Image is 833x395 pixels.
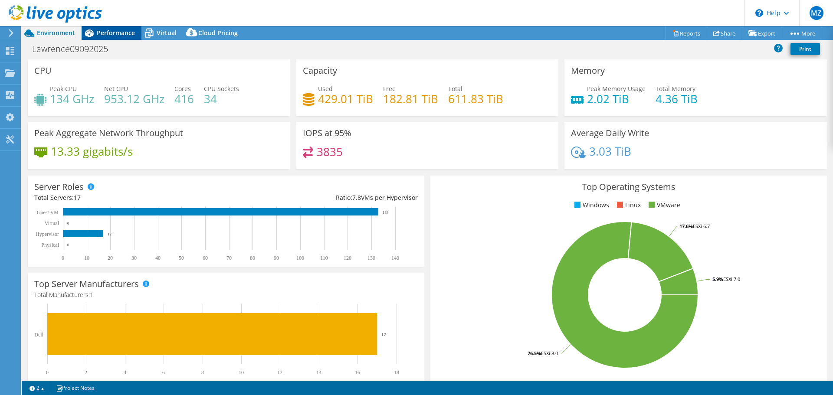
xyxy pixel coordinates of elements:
[383,85,396,93] span: Free
[104,94,164,104] h4: 953.12 GHz
[37,29,75,37] span: Environment
[108,232,112,236] text: 17
[656,94,698,104] h4: 4.36 TiB
[666,26,707,40] a: Reports
[174,85,191,93] span: Cores
[352,193,361,202] span: 7.8
[28,44,121,54] h1: Lawrence09092025
[646,200,680,210] li: VMware
[790,43,820,55] a: Print
[571,128,649,138] h3: Average Daily Write
[391,255,399,261] text: 140
[84,255,89,261] text: 10
[693,223,710,229] tspan: ESXi 6.7
[203,255,208,261] text: 60
[46,369,49,375] text: 0
[124,369,126,375] text: 4
[344,255,351,261] text: 120
[355,369,360,375] text: 16
[274,255,279,261] text: 90
[383,94,438,104] h4: 182.81 TiB
[226,193,418,202] div: Ratio: VMs per Hypervisor
[541,350,558,356] tspan: ESXi 8.0
[394,369,399,375] text: 18
[810,6,823,20] span: MZ
[367,255,375,261] text: 130
[50,382,101,393] a: Project Notes
[162,369,165,375] text: 6
[320,255,328,261] text: 110
[226,255,232,261] text: 70
[50,85,77,93] span: Peak CPU
[97,29,135,37] span: Performance
[303,128,351,138] h3: IOPS at 95%
[45,220,59,226] text: Virtual
[656,85,695,93] span: Total Memory
[528,350,541,356] tspan: 76.5%
[587,94,646,104] h4: 2.02 TiB
[615,200,641,210] li: Linux
[157,29,177,37] span: Virtual
[572,200,609,210] li: Windows
[303,66,337,75] h3: Capacity
[250,255,255,261] text: 80
[437,182,820,192] h3: Top Operating Systems
[679,223,693,229] tspan: 17.6%
[317,147,343,157] h4: 3835
[742,26,782,40] a: Export
[36,231,59,237] text: Hypervisor
[381,332,387,337] text: 17
[23,382,50,393] a: 2
[34,193,226,202] div: Total Servers:
[179,255,184,261] text: 50
[50,94,94,104] h4: 134 GHz
[34,279,139,289] h3: Top Server Manufacturers
[62,255,64,261] text: 0
[318,85,333,93] span: Used
[131,255,137,261] text: 30
[277,369,282,375] text: 12
[155,255,161,261] text: 40
[198,29,238,37] span: Cloud Pricing
[755,9,763,17] svg: \n
[41,242,59,248] text: Physical
[571,66,605,75] h3: Memory
[383,210,389,215] text: 133
[74,193,81,202] span: 17
[316,369,321,375] text: 14
[85,369,87,375] text: 2
[34,290,418,300] h4: Total Manufacturers:
[318,94,373,104] h4: 429.01 TiB
[589,147,631,156] h4: 3.03 TiB
[37,209,59,215] text: Guest VM
[104,85,128,93] span: Net CPU
[239,369,244,375] text: 10
[34,66,52,75] h3: CPU
[712,276,723,282] tspan: 5.9%
[67,221,69,225] text: 0
[448,85,462,93] span: Total
[204,85,239,93] span: CPU Sockets
[174,94,194,104] h4: 416
[296,255,304,261] text: 100
[204,94,239,104] h4: 34
[34,332,43,338] text: Dell
[51,147,133,156] h4: 13.33 gigabits/s
[34,128,183,138] h3: Peak Aggregate Network Throughput
[448,94,503,104] h4: 611.83 TiB
[108,255,113,261] text: 20
[201,369,204,375] text: 8
[90,291,93,299] span: 1
[723,276,740,282] tspan: ESXi 7.0
[587,85,646,93] span: Peak Memory Usage
[34,182,84,192] h3: Server Roles
[707,26,742,40] a: Share
[67,243,69,247] text: 0
[782,26,822,40] a: More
